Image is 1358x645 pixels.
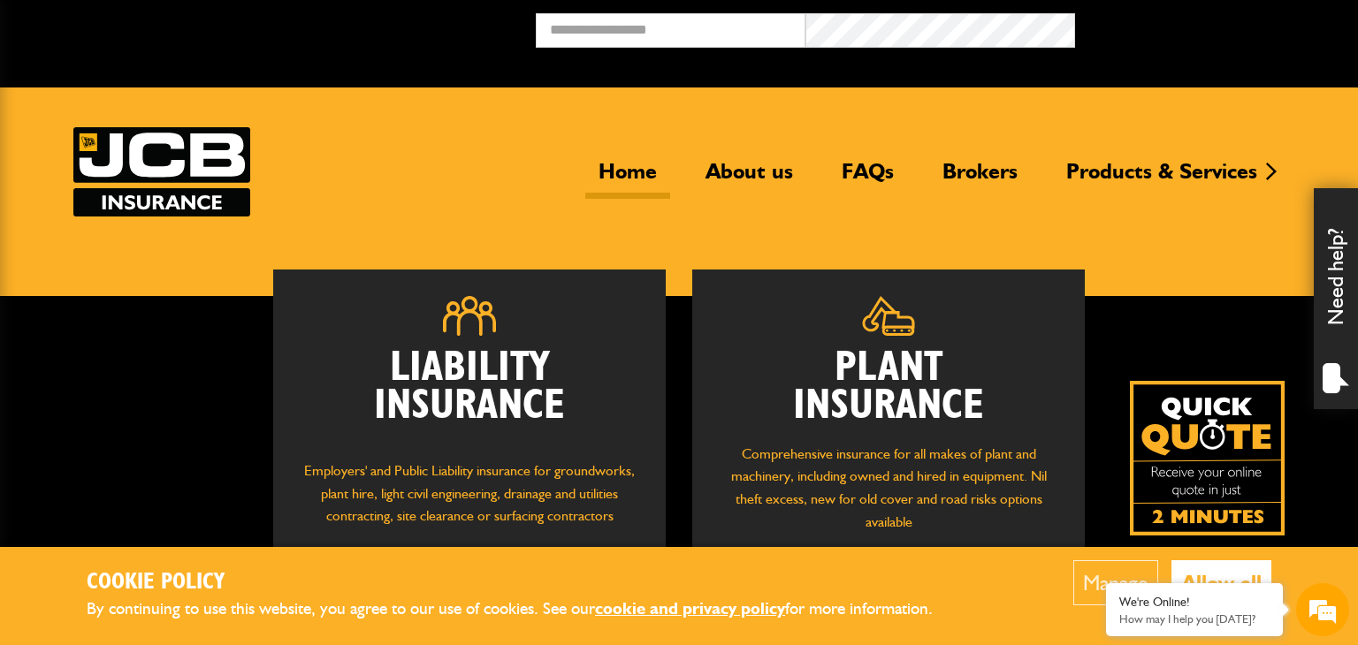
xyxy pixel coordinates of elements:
div: Need help? [1314,188,1358,409]
h2: Liability Insurance [300,349,639,443]
a: About us [692,158,806,199]
button: Manage [1073,560,1158,605]
a: Brokers [929,158,1031,199]
a: Products & Services [1053,158,1270,199]
div: We're Online! [1119,595,1270,610]
img: JCB Insurance Services logo [73,127,250,216]
a: Home [585,158,670,199]
p: By continuing to use this website, you agree to our use of cookies. See our for more information. [87,596,962,623]
button: Allow all [1171,560,1271,605]
h2: Plant Insurance [719,349,1058,425]
p: Comprehensive insurance for all makes of plant and machinery, including owned and hired in equipm... [719,443,1058,533]
img: Quick Quote [1130,381,1285,535]
a: cookie and privacy policy [595,598,785,618]
a: JCB Insurance Services [73,127,250,216]
h2: Cookie Policy [87,569,962,596]
button: Broker Login [1075,13,1345,41]
a: FAQs [828,158,907,199]
a: Get your insurance quote isn just 2-minutes [1130,381,1285,535]
p: Employers' and Public Liability insurance for groundworks, plant hire, light civil engineering, d... [300,459,639,544]
p: How may I help you today? [1119,612,1270,626]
